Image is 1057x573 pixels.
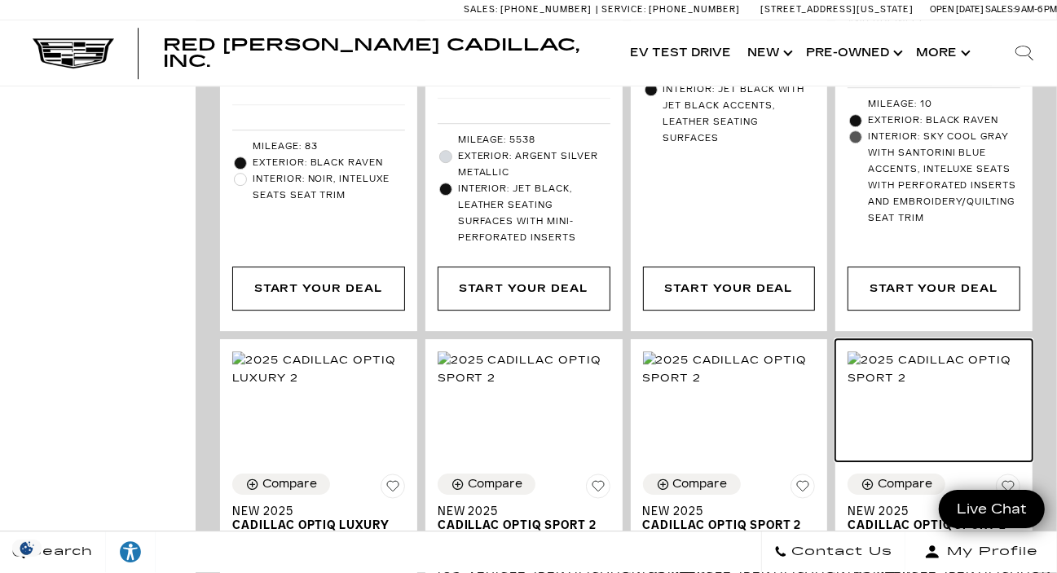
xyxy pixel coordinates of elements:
[438,505,610,532] a: New 2025Cadillac OPTIQ Sport 2
[848,505,1008,518] span: New 2025
[643,474,741,495] button: Compare Vehicle
[438,267,610,311] div: Start Your Deal
[940,541,1038,564] span: My Profile
[848,518,1008,532] span: Cadillac OPTIQ Sport 2
[381,474,405,505] button: Save Vehicle
[649,5,740,15] span: [PHONE_NUMBER]
[848,351,1020,387] img: 2025 Cadillac OPTIQ Sport 2
[468,477,522,491] div: Compare
[25,541,93,564] span: Search
[458,181,610,246] span: Interior: Jet Black, Leather seating surfaces with mini-perforated inserts
[664,280,793,298] div: Start Your Deal
[739,21,798,86] a: New
[1015,5,1057,15] span: 9 AM-6 PM
[985,5,1015,15] span: Sales:
[601,5,646,15] span: Service:
[253,155,405,171] span: Exterior: Black Raven
[106,532,156,573] a: Explore your accessibility options
[996,474,1020,505] button: Save Vehicle
[761,532,905,573] a: Contact Us
[464,5,498,15] span: Sales:
[848,474,945,495] button: Compare Vehicle
[878,477,932,491] div: Compare
[33,38,114,69] img: Cadillac Dark Logo with Cadillac White Text
[586,474,610,505] button: Save Vehicle
[930,5,984,15] span: Open [DATE]
[438,505,598,518] span: New 2025
[163,36,579,72] span: Red [PERSON_NAME] Cadillac, Inc.
[232,505,405,546] a: New 2025Cadillac OPTIQ Luxury 2
[232,351,405,387] img: 2025 Cadillac OPTIQ Luxury 2
[232,139,405,155] li: Mileage: 83
[791,474,815,505] button: Save Vehicle
[438,351,610,387] img: 2025 Cadillac OPTIQ Sport 2
[848,96,1020,112] li: Mileage: 10
[992,21,1057,86] div: Search
[8,540,46,557] section: Click to Open Cookie Consent Modal
[643,505,804,518] span: New 2025
[622,21,739,86] a: EV Test Drive
[760,5,914,15] a: [STREET_ADDRESS][US_STATE]
[868,129,1020,227] span: Interior: Sky Cool Gray with Santorini Blue accents, Inteluxe Seats with Perforated inserts and e...
[438,474,535,495] button: Compare Vehicle
[787,541,892,564] span: Contact Us
[596,6,744,15] a: Service: [PHONE_NUMBER]
[868,112,1020,129] span: Exterior: Black Raven
[939,490,1045,528] a: Live Chat
[848,505,1020,532] a: New 2025Cadillac OPTIQ Sport 2
[673,477,728,491] div: Compare
[438,518,598,532] span: Cadillac OPTIQ Sport 2
[8,540,46,557] img: Opt-Out Icon
[848,267,1020,311] div: Start Your Deal
[262,477,317,491] div: Compare
[905,532,1057,573] button: Open user profile menu
[232,474,330,495] button: Compare Vehicle
[106,540,155,565] div: Explore your accessibility options
[458,148,610,181] span: Exterior: Argent Silver Metallic
[163,37,606,70] a: Red [PERSON_NAME] Cadillac, Inc.
[464,6,596,15] a: Sales: [PHONE_NUMBER]
[232,505,393,518] span: New 2025
[438,132,610,148] li: Mileage: 5538
[643,351,816,387] img: 2025 Cadillac OPTIQ Sport 2
[643,267,816,311] div: Start Your Deal
[870,280,998,298] div: Start Your Deal
[663,82,816,147] span: Interior: Jet Black with Jet Black Accents, Leather Seating Surfaces
[459,280,588,298] div: Start Your Deal
[949,500,1035,518] span: Live Chat
[500,5,592,15] span: [PHONE_NUMBER]
[908,21,976,86] button: More
[253,171,405,204] span: Interior: Noir, Inteluxe Seats seat trim
[798,21,908,86] a: Pre-Owned
[254,280,383,298] div: Start Your Deal
[232,518,393,546] span: Cadillac OPTIQ Luxury 2
[232,267,405,311] div: Start Your Deal
[643,518,804,532] span: Cadillac OPTIQ Sport 2
[643,505,816,532] a: New 2025Cadillac OPTIQ Sport 2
